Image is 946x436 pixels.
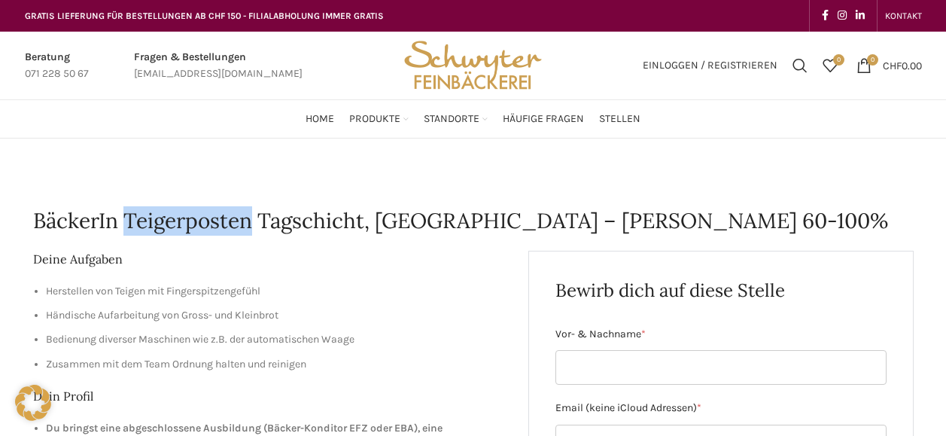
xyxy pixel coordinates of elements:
[883,59,902,72] span: CHF
[17,104,929,134] div: Main navigation
[306,104,334,134] a: Home
[555,278,887,303] h2: Bewirb dich auf diese Stelle
[878,1,929,31] div: Secondary navigation
[785,50,815,81] a: Suchen
[599,104,640,134] a: Stellen
[424,112,479,127] span: Standorte
[833,5,851,26] a: Instagram social link
[555,326,887,343] label: Vor- & Nachname
[833,54,844,66] span: 0
[33,251,506,267] h2: Deine Aufgaben
[424,104,488,134] a: Standorte
[46,356,506,373] li: Zusammen mit dem Team Ordnung halten und reinigen
[851,5,869,26] a: Linkedin social link
[46,307,506,324] li: Händische Aufarbeitung von Gross- und Kleinbrot
[599,112,640,127] span: Stellen
[885,1,922,31] a: KONTAKT
[399,58,546,71] a: Site logo
[33,388,506,404] h2: Dein Profil
[503,104,584,134] a: Häufige Fragen
[25,49,89,83] a: Infobox link
[885,11,922,21] span: KONTAKT
[643,60,777,71] span: Einloggen / Registrieren
[306,112,334,127] span: Home
[349,104,409,134] a: Produkte
[815,50,845,81] a: 0
[867,54,878,66] span: 0
[815,50,845,81] div: Meine Wunschliste
[25,11,384,21] span: GRATIS LIEFERUNG FÜR BESTELLUNGEN AB CHF 150 - FILIALABHOLUNG IMMER GRATIS
[817,5,833,26] a: Facebook social link
[349,112,400,127] span: Produkte
[883,59,922,72] bdi: 0.00
[46,283,506,300] li: Herstellen von Teigen mit Fingerspitzengefühl
[134,49,303,83] a: Infobox link
[555,400,887,416] label: Email (keine iCloud Adressen)
[46,331,506,348] li: Bedienung diverser Maschinen wie z.B. der automatischen Waage
[33,206,914,236] h1: BäckerIn Teigerposten Tagschicht, [GEOGRAPHIC_DATA] – [PERSON_NAME] 60-100%
[635,50,785,81] a: Einloggen / Registrieren
[849,50,929,81] a: 0 CHF0.00
[503,112,584,127] span: Häufige Fragen
[399,32,546,99] img: Bäckerei Schwyter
